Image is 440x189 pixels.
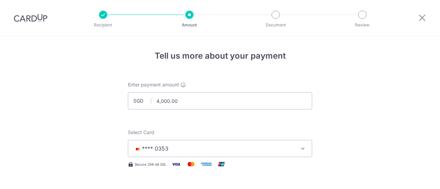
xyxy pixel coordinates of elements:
span: Secure 256-bit SSL [135,162,166,167]
p: Document [250,22,301,28]
p: Amount [164,22,215,28]
img: Union Pay [214,160,228,168]
img: MASTERCARD [134,146,142,151]
h4: Tell us more about your payment [128,50,312,62]
img: CardUp [14,14,47,22]
p: Recipient [78,22,129,28]
img: American Express [199,160,213,168]
span: SGD [133,97,151,104]
img: Visa [169,160,183,168]
span: translation missing: en.payables.payment_networks.credit_card.summary.labels.select_card [128,129,154,135]
iframe: Opens a widget where you can find more information [396,168,433,186]
span: Enter payment amount [128,81,179,88]
p: Review [337,22,388,28]
input: 0.00 [128,92,312,109]
img: Mastercard [184,160,198,168]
